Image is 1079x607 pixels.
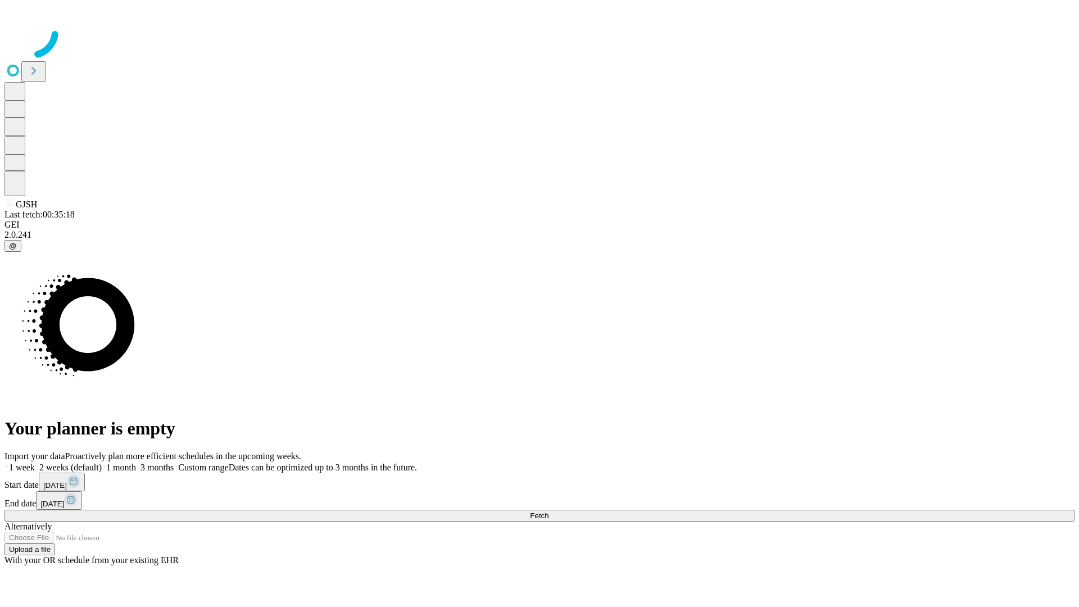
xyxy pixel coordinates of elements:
[530,511,548,520] span: Fetch
[4,210,75,219] span: Last fetch: 00:35:18
[4,491,1075,510] div: End date
[140,463,174,472] span: 3 months
[36,491,82,510] button: [DATE]
[9,463,35,472] span: 1 week
[229,463,417,472] span: Dates can be optimized up to 3 months in the future.
[4,230,1075,240] div: 2.0.241
[4,555,179,565] span: With your OR schedule from your existing EHR
[4,451,65,461] span: Import your data
[106,463,136,472] span: 1 month
[4,220,1075,230] div: GEI
[4,418,1075,439] h1: Your planner is empty
[39,473,85,491] button: [DATE]
[4,473,1075,491] div: Start date
[4,522,52,531] span: Alternatively
[4,510,1075,522] button: Fetch
[43,481,67,490] span: [DATE]
[178,463,228,472] span: Custom range
[40,500,64,508] span: [DATE]
[16,200,37,209] span: GJSH
[9,242,17,250] span: @
[4,543,55,555] button: Upload a file
[4,240,21,252] button: @
[65,451,301,461] span: Proactively plan more efficient schedules in the upcoming weeks.
[39,463,102,472] span: 2 weeks (default)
